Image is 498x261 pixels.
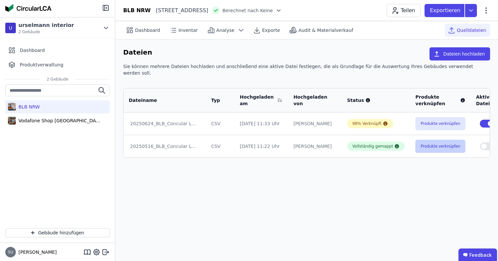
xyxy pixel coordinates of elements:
[8,102,16,112] img: BLB NRW
[429,47,490,60] button: Dateien hochladen
[415,94,465,107] div: Produkte verknüpfen
[211,143,229,150] div: CSV
[293,94,329,107] div: Hochgeladen von
[20,61,63,68] span: Produktverwaltung
[179,27,198,34] span: Inventar
[222,7,273,14] span: Berechnet nach Keine
[18,29,74,35] span: 2 Gebäude
[216,27,235,34] span: Analyse
[240,143,283,150] div: [DATE] 11:22 Uhr
[352,121,382,126] div: 98% Verknüpft
[123,7,151,14] div: BLB NRW
[457,27,486,34] span: Quelldateien
[130,143,199,150] div: 20250516_BLB_Concular LCA_export.xlsx
[20,47,45,54] span: Dashboard
[151,7,208,14] div: [STREET_ADDRESS]
[211,120,229,127] div: CSV
[5,4,51,12] img: Concular
[352,144,393,149] div: Vollständig gemappt
[40,77,75,82] span: 2 Gebäude
[293,143,337,150] div: [PERSON_NAME]
[123,63,490,82] div: Sie können mehrere Dateien hochladen und anschließend eine aktive Datei festlegen, die als Grundl...
[5,23,16,33] div: U
[8,250,13,254] span: SU
[415,140,465,153] button: Produkte verknüpfen
[415,117,465,130] button: Produkte verknüpfen
[8,115,16,126] img: Vodafone Shop Nürnberg
[430,7,462,14] p: Exportieren
[135,27,160,34] span: Dashboard
[123,47,152,58] h6: Dateien
[262,27,280,34] span: Exporte
[18,21,74,29] div: urselmann interior
[240,120,283,127] div: [DATE] 11:33 Uhr
[129,97,192,104] div: Dateiname
[387,4,421,17] button: Teilen
[5,228,110,237] button: Gebäude hinzufügen
[16,249,57,255] span: [PERSON_NAME]
[211,97,221,104] div: Typ
[298,27,353,34] span: Audit & Materialverkauf
[16,104,40,110] div: BLB NRW
[293,120,337,127] div: [PERSON_NAME]
[16,117,101,124] div: Vodafone Shop [GEOGRAPHIC_DATA]
[347,97,405,104] div: Status
[240,94,275,107] div: Hochgeladen am
[130,120,199,127] div: 20250624_BLB_Concular LCA_für import(2).xlsx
